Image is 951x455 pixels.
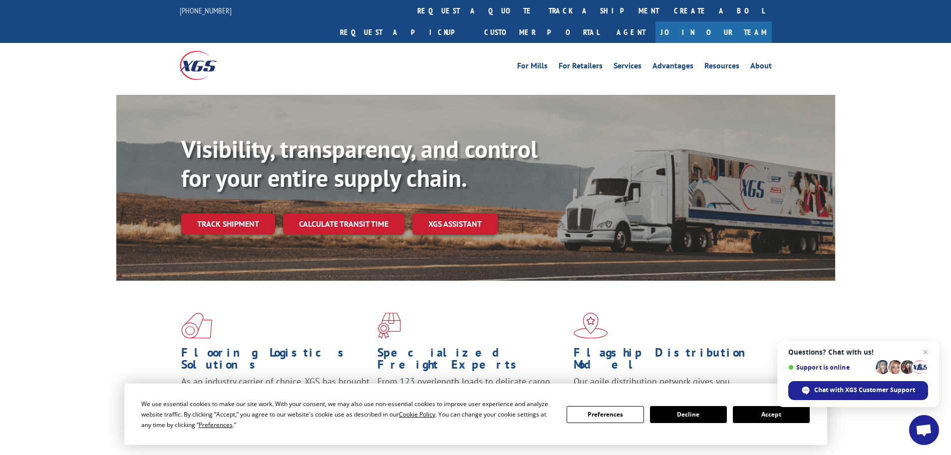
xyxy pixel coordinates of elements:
div: Cookie Consent Prompt [124,384,827,445]
img: xgs-icon-flagship-distribution-model-red [574,313,608,339]
a: About [750,62,772,73]
a: Calculate transit time [283,213,404,235]
a: Services [614,62,641,73]
b: Visibility, transparency, and control for your entire supply chain. [181,133,538,193]
a: Resources [704,62,739,73]
img: xgs-icon-total-supply-chain-intelligence-red [181,313,212,339]
a: Agent [607,21,655,43]
h1: Specialized Freight Experts [377,347,566,376]
a: Open chat [909,415,939,445]
a: Customer Portal [477,21,607,43]
p: From 123 overlength loads to delicate cargo, our experienced staff knows the best way to move you... [377,376,566,420]
a: Request a pickup [332,21,477,43]
a: [PHONE_NUMBER] [180,5,232,15]
button: Accept [733,406,810,423]
a: Advantages [652,62,693,73]
img: xgs-icon-focused-on-flooring-red [377,313,401,339]
a: Join Our Team [655,21,772,43]
a: XGS ASSISTANT [412,213,498,235]
a: For Retailers [559,62,603,73]
span: Our agile distribution network gives you nationwide inventory management on demand. [574,376,757,399]
button: Preferences [567,406,643,423]
span: Chat with XGS Customer Support [814,386,915,395]
span: Cookie Policy [399,410,435,419]
span: Chat with XGS Customer Support [788,381,928,400]
h1: Flagship Distribution Model [574,347,762,376]
a: For Mills [517,62,548,73]
span: As an industry carrier of choice, XGS has brought innovation and dedication to flooring logistics... [181,376,369,411]
button: Decline [650,406,727,423]
span: Preferences [199,421,233,429]
span: Questions? Chat with us! [788,348,928,356]
h1: Flooring Logistics Solutions [181,347,370,376]
span: Support is online [788,364,872,371]
div: We use essential cookies to make our site work. With your consent, we may also use non-essential ... [141,399,555,430]
a: Track shipment [181,213,275,234]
